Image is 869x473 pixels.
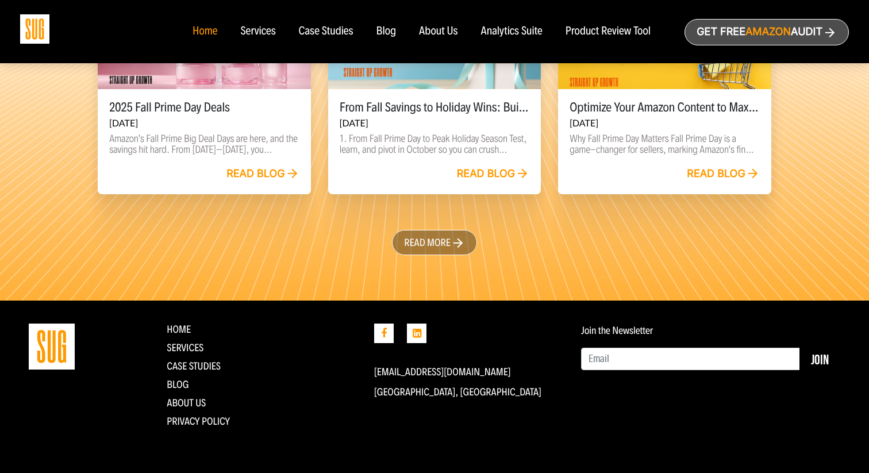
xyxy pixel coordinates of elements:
[167,378,189,391] a: Blog
[566,25,651,38] a: Product Review Tool
[167,360,221,372] a: CASE STUDIES
[167,341,203,354] a: Services
[340,118,530,129] h6: [DATE]
[570,118,760,129] h6: [DATE]
[299,25,353,38] a: Case Studies
[457,168,530,180] div: Read blog
[570,101,760,114] h5: Optimize Your Amazon Content to Maximize Fall Prime Day Sales
[29,324,75,370] img: Straight Up Growth
[374,386,564,398] p: [GEOGRAPHIC_DATA], [GEOGRAPHIC_DATA]
[109,118,299,129] h6: [DATE]
[392,230,477,255] a: Read more
[745,26,791,38] span: Amazon
[581,348,800,371] input: Email
[109,133,299,155] p: Amazon’s Fall Prime Big Deal Days are here, and the savings hit hard. From [DATE]–[DATE], you...
[193,25,217,38] a: Home
[581,325,653,336] label: Join the Newsletter
[799,348,840,371] button: Join
[20,14,49,44] img: Sug
[167,415,230,428] a: Privacy Policy
[240,25,275,38] a: Services
[419,25,458,38] a: About Us
[167,323,191,336] a: Home
[376,25,397,38] a: Blog
[685,19,849,45] a: Get freeAmazonAudit
[570,133,760,155] p: Why Fall Prime Day Matters Fall Prime Day is a game-changer for sellers, marking Amazon's fin...
[481,25,543,38] a: Analytics Suite
[340,101,530,114] h5: From Fall Savings to Holiday Wins: Building on Prime Day Momentum
[374,366,511,378] a: [EMAIL_ADDRESS][DOMAIN_NAME]
[340,133,530,155] p: 1. From Fall Prime Day to Peak Holiday Season Test, learn, and pivot in October so you can crush...
[226,168,299,180] div: Read blog
[687,168,760,180] div: Read blog
[167,397,206,409] a: About Us
[109,101,299,114] h5: 2025 Fall Prime Day Deals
